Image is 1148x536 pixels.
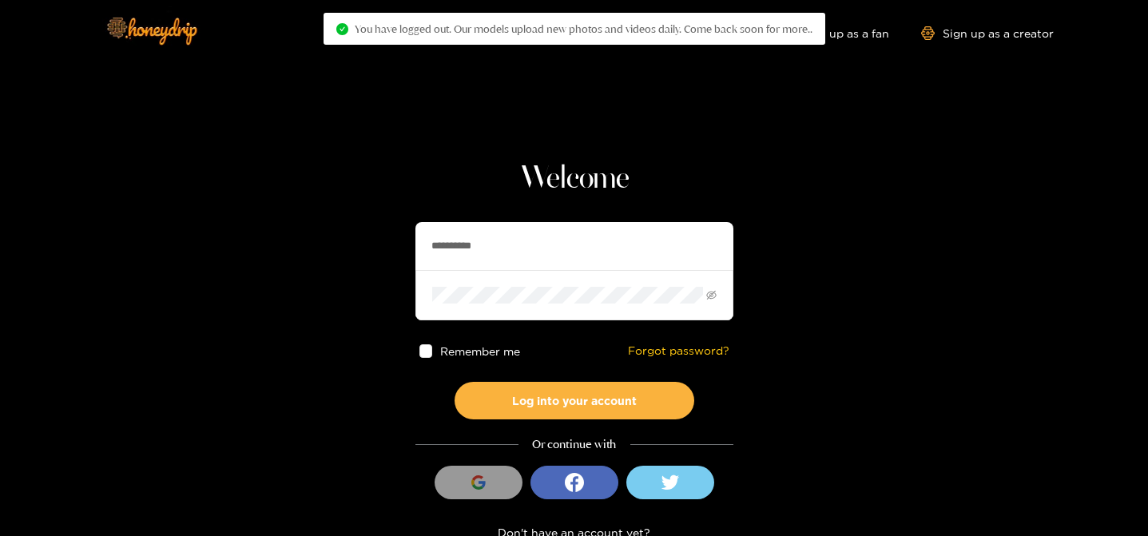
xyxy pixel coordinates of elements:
a: Sign up as a creator [921,26,1054,40]
a: Forgot password? [628,344,729,358]
span: Remember me [440,345,520,357]
span: You have logged out. Our models upload new photos and videos daily. Come back soon for more.. [355,22,812,35]
span: check-circle [336,23,348,35]
button: Log into your account [455,382,694,419]
span: eye-invisible [706,290,717,300]
div: Or continue with [415,435,733,454]
h1: Welcome [415,160,733,198]
a: Sign up as a fan [780,26,889,40]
